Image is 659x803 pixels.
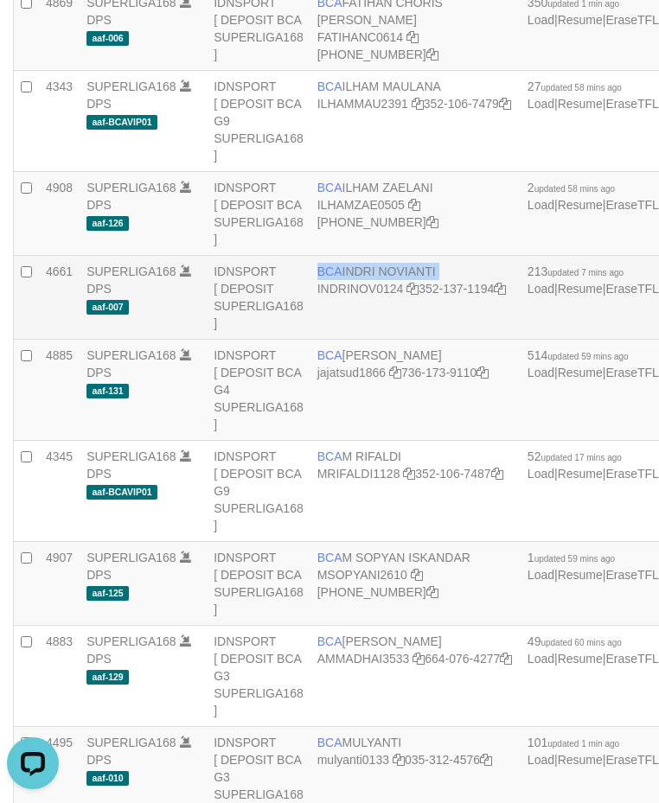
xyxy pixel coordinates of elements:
a: Resume [558,568,603,582]
span: aaf-129 [86,670,129,685]
td: M SOPYAN ISKANDAR [PHONE_NUMBER] [310,542,521,626]
a: Load [528,97,554,111]
a: Resume [558,97,603,111]
td: DPS [80,256,207,340]
a: INDRINOV0124 [317,282,404,296]
button: Open LiveChat chat widget [7,7,59,59]
a: mulyanti0133 [317,753,389,767]
a: Copy FATIHANC0614 to clipboard [406,30,419,44]
td: 4343 [39,71,80,172]
span: 2 [528,181,615,194]
td: 4345 [39,441,80,542]
a: Load [528,467,554,481]
a: Copy INDRINOV0124 to clipboard [406,282,419,296]
span: aaf-131 [86,384,129,398]
a: Copy 0353124576 to clipboard [480,753,492,767]
a: Resume [558,467,603,481]
span: updated 60 mins ago [541,638,621,647]
td: DPS [80,71,207,172]
td: 4907 [39,542,80,626]
td: IDNSPORT [ DEPOSIT BCA G3 SUPERLIGA168 ] [207,626,310,727]
span: aaf-006 [86,31,129,46]
span: aaf-125 [86,586,129,601]
span: BCA [317,449,342,463]
a: Copy 7361739110 to clipboard [477,366,489,379]
span: BCA [317,264,342,278]
td: 4883 [39,626,80,727]
span: aaf-BCAVIP01 [86,115,157,130]
a: Copy 4062301418 to clipboard [426,585,438,599]
td: 4661 [39,256,80,340]
span: updated 58 mins ago [541,83,621,92]
a: Copy MRIFALDI1128 to clipboard [403,467,415,481]
span: 52 [528,449,622,463]
a: Copy 3521067487 to clipboard [491,467,503,481]
span: BCA [317,551,342,564]
td: M RIFALDI 352-106-7487 [310,441,521,542]
span: updated 58 mins ago [534,184,615,194]
td: IDNSPORT [ DEPOSIT BCA G9 SUPERLIGA168 ] [207,441,310,542]
span: updated 1 min ago [547,739,619,749]
a: Copy ILHAMMAU2391 to clipboard [412,97,424,111]
td: DPS [80,172,207,256]
a: FATIHANC0614 [317,30,403,44]
span: BCA [317,181,342,194]
span: 101 [528,736,619,749]
span: 27 [528,80,622,93]
td: IDNSPORT [ DEPOSIT BCA SUPERLIGA168 ] [207,172,310,256]
td: ILHAM ZAELANI [PHONE_NUMBER] [310,172,521,256]
td: IDNSPORT [ DEPOSIT BCA SUPERLIGA168 ] [207,542,310,626]
span: updated 7 mins ago [547,268,624,277]
span: 514 [528,348,629,362]
a: Load [528,13,554,27]
span: aaf-BCAVIP01 [86,485,157,500]
span: BCA [317,348,342,362]
a: Copy MSOPYANI2610 to clipboard [411,568,423,582]
span: BCA [317,80,342,93]
td: IDNSPORT [ DEPOSIT SUPERLIGA168 ] [207,256,310,340]
a: Load [528,568,554,582]
a: jajatsud1866 [317,366,386,379]
span: 1 [528,551,615,564]
span: aaf-007 [86,300,129,315]
a: Resume [558,652,603,666]
a: Copy 3521067479 to clipboard [499,97,511,111]
a: Load [528,753,554,767]
span: updated 17 mins ago [541,453,621,462]
a: Copy 3521371194 to clipboard [494,282,506,296]
a: Copy mulyanti0133 to clipboard [393,753,405,767]
td: [PERSON_NAME] 736-173-9110 [310,340,521,441]
span: BCA [317,634,342,648]
a: Copy 6640764277 to clipboard [500,652,512,666]
a: AMMADHAI3533 [317,652,410,666]
td: DPS [80,340,207,441]
td: DPS [80,441,207,542]
span: BCA [317,736,342,749]
a: Resume [558,13,603,27]
a: MSOPYANI2610 [317,568,407,582]
a: SUPERLIGA168 [86,264,176,278]
a: Load [528,198,554,212]
span: updated 59 mins ago [547,352,628,361]
a: Resume [558,198,603,212]
a: SUPERLIGA168 [86,736,176,749]
a: SUPERLIGA168 [86,348,176,362]
a: Resume [558,282,603,296]
span: aaf-010 [86,771,129,786]
a: SUPERLIGA168 [86,181,176,194]
td: IDNSPORT [ DEPOSIT BCA G4 SUPERLIGA168 ] [207,340,310,441]
a: ILHAMMAU2391 [317,97,408,111]
a: ILHAMZAE0505 [317,198,405,212]
a: Resume [558,366,603,379]
a: Load [528,282,554,296]
a: Resume [558,753,603,767]
a: SUPERLIGA168 [86,80,176,93]
a: SUPERLIGA168 [86,449,176,463]
a: Load [528,366,554,379]
a: MRIFALDI1128 [317,467,400,481]
span: 213 [528,264,624,278]
td: DPS [80,542,207,626]
td: ILHAM MAULANA 352-106-7479 [310,71,521,172]
a: Copy 4062281727 to clipboard [426,48,438,61]
td: [PERSON_NAME] 664-076-4277 [310,626,521,727]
